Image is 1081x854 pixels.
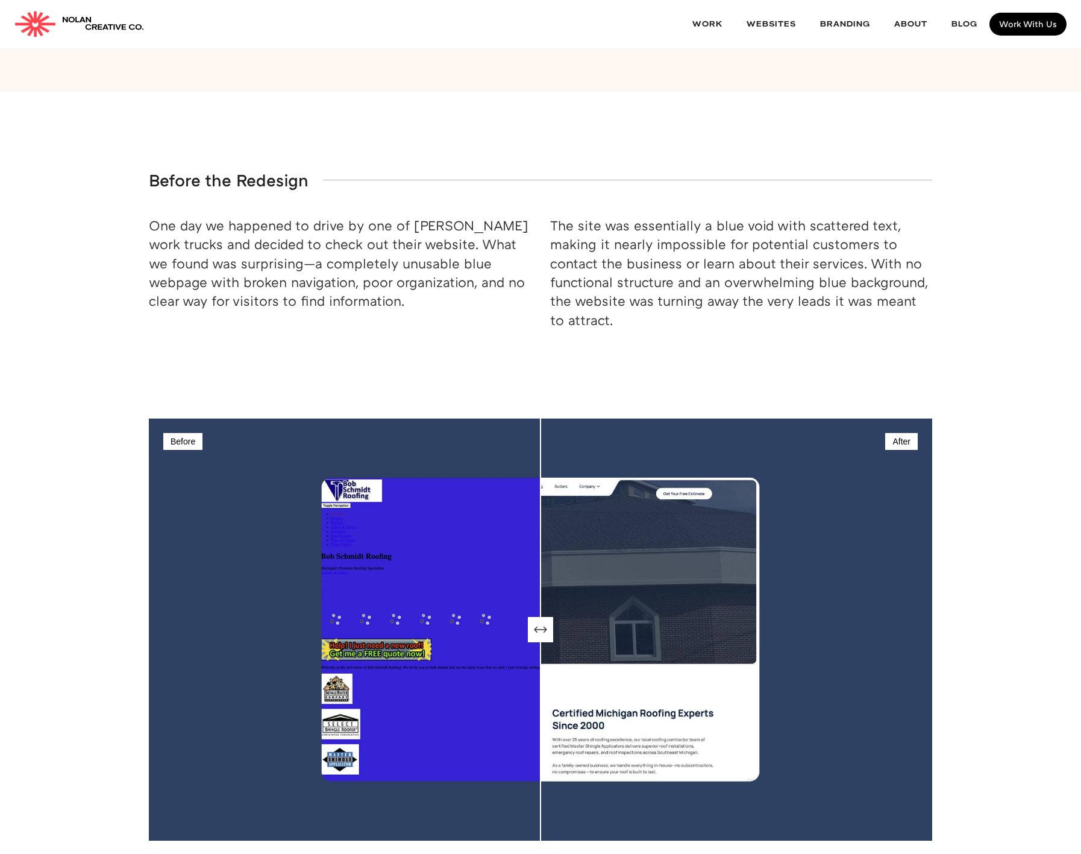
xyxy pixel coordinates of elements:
[14,11,144,37] a: home
[550,216,932,329] div: The site was essentially a blue void with scattered text, making it nearly impossible for potenti...
[735,8,808,40] a: websites
[149,170,309,191] h3: Before the Redesign
[14,11,56,37] img: Nolan Creative Co.
[882,8,939,40] a: About
[939,8,989,40] a: Blog
[885,433,918,450] div: After
[163,433,202,450] div: Before
[999,20,1057,28] div: Work With Us
[989,13,1067,36] a: Work With Us
[680,8,735,40] a: Work
[149,216,531,311] div: One day we happened to drive by one of [PERSON_NAME] work trucks and decided to check out their w...
[808,8,882,40] a: Branding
